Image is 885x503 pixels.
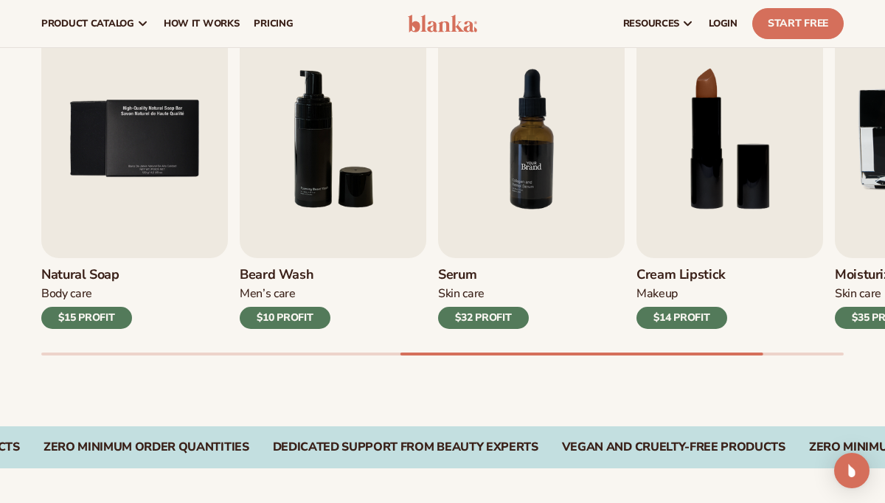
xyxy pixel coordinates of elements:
a: 5 / 9 [41,20,228,329]
a: 7 / 9 [438,20,625,329]
span: product catalog [41,18,134,30]
img: Shopify Image 11 [438,20,625,258]
h3: Cream Lipstick [636,267,727,283]
div: ZERO MINIMUM ORDER QUANTITIES [44,440,249,454]
h3: Beard Wash [240,267,330,283]
img: logo [408,15,477,32]
div: Open Intercom Messenger [834,453,870,488]
div: Men’s Care [240,286,330,302]
span: pricing [254,18,293,30]
div: $10 PROFIT [240,307,330,329]
div: Makeup [636,286,727,302]
div: Body Care [41,286,132,302]
a: Start Free [752,8,844,39]
span: How It Works [164,18,240,30]
span: resources [623,18,679,30]
div: $32 PROFIT [438,307,529,329]
span: LOGIN [709,18,737,30]
h3: Natural Soap [41,267,132,283]
div: $15 PROFIT [41,307,132,329]
div: Skin Care [438,286,529,302]
div: Vegan and Cruelty-Free Products [562,440,785,454]
h3: Serum [438,267,529,283]
a: 6 / 9 [240,20,426,329]
a: 8 / 9 [636,20,823,329]
div: $14 PROFIT [636,307,727,329]
div: DEDICATED SUPPORT FROM BEAUTY EXPERTS [273,440,538,454]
